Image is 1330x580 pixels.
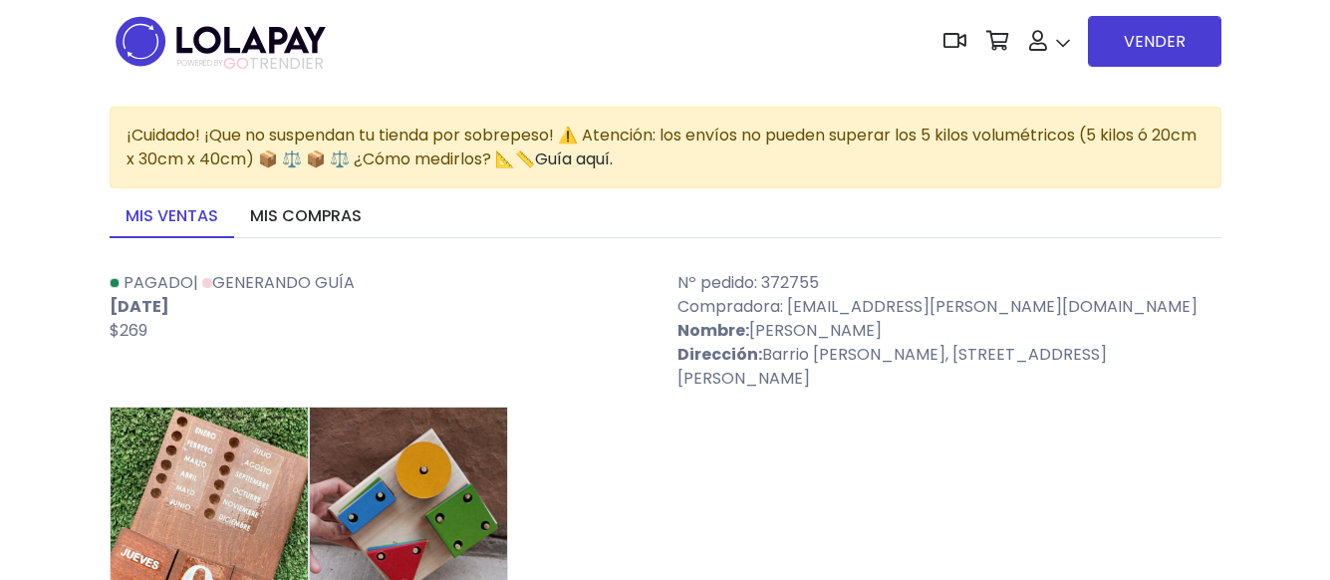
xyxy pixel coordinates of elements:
[98,271,665,391] div: |
[177,58,223,69] span: POWERED BY
[110,295,654,319] p: [DATE]
[223,52,249,75] span: GO
[677,271,1221,295] p: Nº pedido: 372755
[677,295,1221,319] p: Compradora: [EMAIL_ADDRESS][PERSON_NAME][DOMAIN_NAME]
[177,55,324,73] span: TRENDIER
[110,10,332,73] img: logo
[110,319,147,342] span: $269
[677,343,1221,391] p: Barrio [PERSON_NAME], [STREET_ADDRESS][PERSON_NAME]
[110,196,234,238] a: Mis ventas
[234,196,378,238] a: Mis compras
[198,271,355,294] span: Generando guía
[127,124,1197,170] span: ¡Cuidado! ¡Que no suspendan tu tienda por sobrepeso! ⚠️ Atención: los envíos no pueden superar lo...
[535,147,613,170] a: Guía aquí.
[677,319,749,342] strong: Nombre:
[677,343,762,366] strong: Dirección:
[677,319,1221,343] p: [PERSON_NAME]
[124,271,193,294] span: Pagado
[1088,16,1221,67] a: VENDER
